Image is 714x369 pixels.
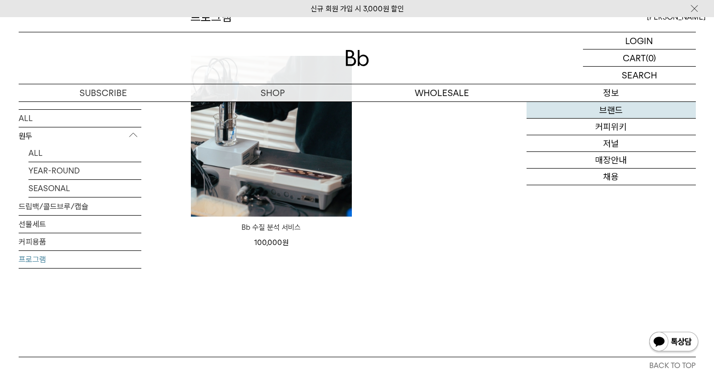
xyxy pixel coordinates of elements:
p: (0) [646,49,656,66]
p: WHOLESALE [357,84,527,101]
p: 정보 [527,84,696,101]
a: 프로그램 [19,251,141,268]
img: Bb 수질 분석 서비스 [191,56,352,217]
a: 브랜드 [527,102,696,119]
a: 매장안내 [527,152,696,169]
a: ALL [28,145,141,162]
p: 원두 [19,127,141,145]
img: 카카오톡 채널 1:1 채팅 버튼 [648,331,699,354]
a: CART (0) [583,49,696,67]
a: SUBSCRIBE [19,84,188,101]
a: 드립백/콜드브루/캡슐 [19,198,141,215]
a: 커피위키 [527,119,696,135]
a: SHOP [188,84,357,101]
a: SEASONAL [28,180,141,197]
a: LOGIN [583,32,696,49]
a: ALL [19,110,141,127]
p: SEARCH [622,67,657,84]
a: 커피용품 [19,233,141,250]
p: CART [623,49,646,66]
p: LOGIN [625,32,653,49]
span: 100,000 [254,238,289,247]
a: 저널 [527,135,696,152]
a: Bb 수질 분석 서비스 [191,221,352,233]
a: 선물세트 [19,216,141,233]
span: 원 [282,238,289,247]
img: 로고 [345,50,369,66]
a: 신규 회원 가입 시 3,000원 할인 [311,4,404,13]
a: 채용 [527,169,696,185]
a: YEAR-ROUND [28,162,141,179]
